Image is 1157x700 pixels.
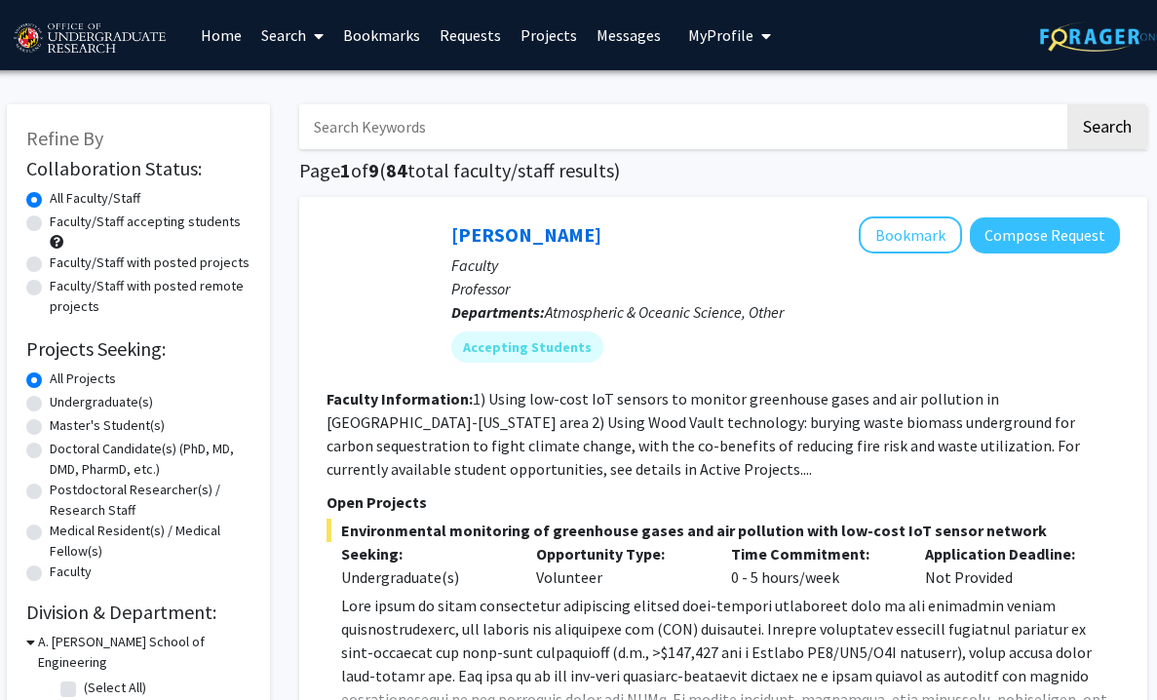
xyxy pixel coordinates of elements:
[26,126,103,150] span: Refine By
[341,542,507,565] p: Seeking:
[50,562,92,582] label: Faculty
[511,1,587,69] a: Projects
[50,212,241,232] label: Faculty/Staff accepting students
[327,389,1080,479] fg-read-more: 1) Using low-cost IoT sensors to monitor greenhouse gases and air pollution in [GEOGRAPHIC_DATA]-...
[50,253,250,273] label: Faculty/Staff with posted projects
[191,1,251,69] a: Home
[536,542,702,565] p: Opportunity Type:
[333,1,430,69] a: Bookmarks
[340,158,351,182] span: 1
[50,392,153,412] label: Undergraduate(s)
[451,253,1120,277] p: Faculty
[368,158,379,182] span: 9
[688,25,753,45] span: My Profile
[50,521,251,562] label: Medical Resident(s) / Medical Fellow(s)
[50,188,140,209] label: All Faculty/Staff
[26,337,251,361] h2: Projects Seeking:
[50,439,251,480] label: Doctoral Candidate(s) (PhD, MD, DMD, PharmD, etc.)
[38,632,251,673] h3: A. [PERSON_NAME] School of Engineering
[26,601,251,624] h2: Division & Department:
[341,565,507,589] div: Undergraduate(s)
[327,519,1120,542] span: Environmental monitoring of greenhouse gases and air pollution with low-cost IoT sensor network
[84,678,146,698] label: (Select All)
[50,276,251,317] label: Faculty/Staff with posted remote projects
[859,216,962,253] button: Add Ning Zeng to Bookmarks
[299,159,1147,182] h1: Page of ( total faculty/staff results)
[26,157,251,180] h2: Collaboration Status:
[50,480,251,521] label: Postdoctoral Researcher(s) / Research Staff
[327,490,1120,514] p: Open Projects
[386,158,407,182] span: 84
[430,1,511,69] a: Requests
[716,542,911,589] div: 0 - 5 hours/week
[451,302,545,322] b: Departments:
[451,331,603,363] mat-chip: Accepting Students
[299,104,1064,149] input: Search Keywords
[50,369,116,389] label: All Projects
[50,415,165,436] label: Master's Student(s)
[251,1,333,69] a: Search
[970,217,1120,253] button: Compose Request to Ning Zeng
[587,1,671,69] a: Messages
[1067,104,1147,149] button: Search
[451,277,1120,300] p: Professor
[731,542,897,565] p: Time Commitment:
[925,542,1091,565] p: Application Deadline:
[545,302,784,322] span: Atmospheric & Oceanic Science, Other
[7,15,172,63] img: University of Maryland Logo
[521,542,716,589] div: Volunteer
[910,542,1105,589] div: Not Provided
[327,389,473,408] b: Faculty Information:
[451,222,601,247] a: [PERSON_NAME]
[15,612,83,685] iframe: Chat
